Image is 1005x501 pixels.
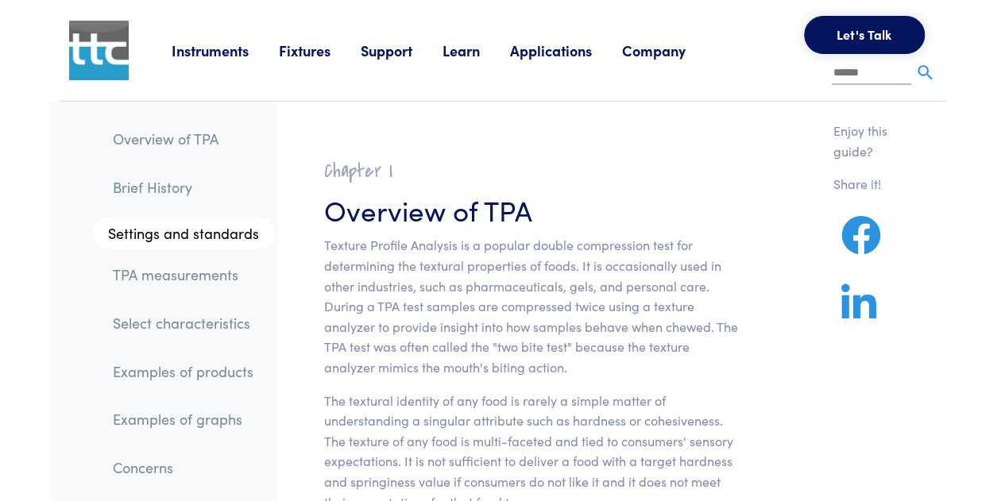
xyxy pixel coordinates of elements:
a: Applications [510,40,622,60]
a: Support [361,40,443,60]
h2: Chapter I [324,159,738,183]
a: Concerns [100,449,275,486]
p: Texture Profile Analysis is a popular double compression test for determining the textural proper... [324,235,738,377]
a: TPA measurements [100,256,275,293]
p: Enjoy this guide? [833,121,908,161]
p: Share it! [833,174,908,195]
a: Examples of products [100,353,275,390]
h3: Overview of TPA [324,190,738,229]
a: Share on LinkedIn [833,303,884,322]
a: Learn [443,40,510,60]
a: Select characteristics [100,305,275,341]
button: Let's Talk [804,16,925,54]
a: Overview of TPA [100,121,275,157]
a: Settings and standards [92,218,275,249]
a: Examples of graphs [100,401,275,437]
a: Company [622,40,716,60]
a: Brief History [100,169,275,206]
a: Instruments [172,40,279,60]
a: Fixtures [279,40,361,60]
img: ttc_logo_1x1_v1.0.png [69,21,129,80]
